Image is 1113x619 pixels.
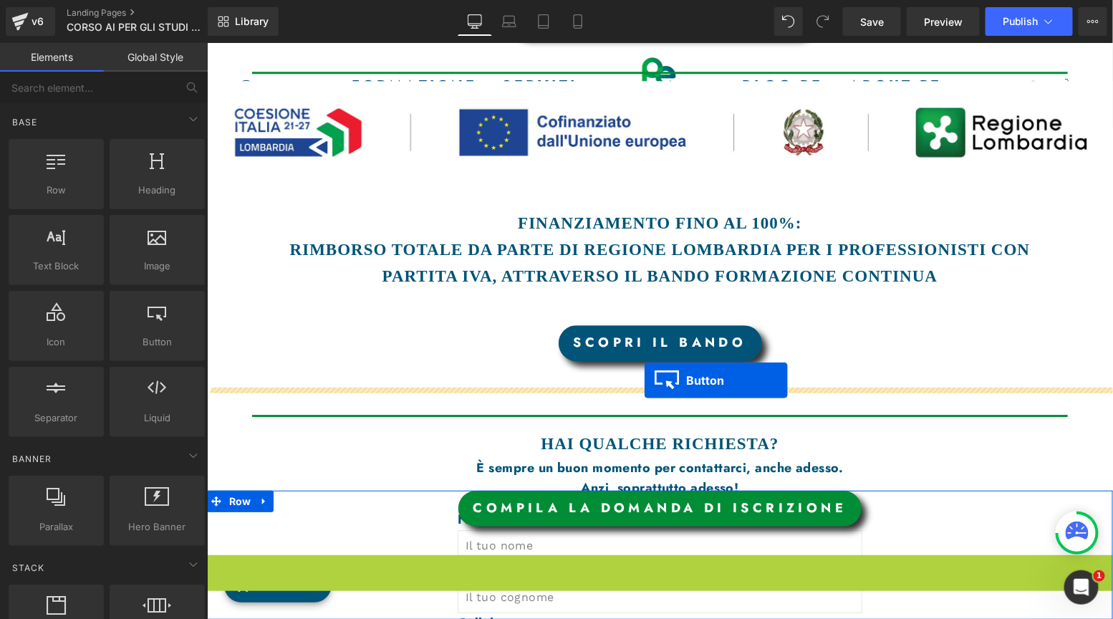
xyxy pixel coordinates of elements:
span: 1 [1094,570,1105,582]
span: Liquid [114,411,201,426]
a: Landing Pages [67,7,231,19]
iframe: Intercom live chat [1064,570,1099,605]
button: Undo [774,7,803,36]
a: SCOPRI IL BANDO [352,282,555,318]
span: Preview [924,14,963,29]
font: COMPILA LA DOMANDA DI ISCRIZIONE [266,456,640,474]
span: Library [235,15,269,28]
button: More [1079,7,1107,36]
a: Global Style [104,43,208,72]
span: Separator [13,411,100,426]
span: Stack [11,561,46,575]
button: Redo [809,7,837,36]
a: Desktop [458,7,492,36]
span: Heading [114,183,201,198]
button: Publish [986,7,1073,36]
font: Rimborso totale da parte di Regione Lombardia per I PROFESSIONISTI con partita IVA, attraverso il... [83,198,824,242]
a: Expand / Collapse [48,448,67,469]
font: SCOPRI IL BANDO [367,290,540,309]
a: COMPILA LA DOMANDA DI ISCRIZIONE [251,448,655,484]
span: Banner [11,452,53,466]
div: v6 [29,12,47,31]
span: Row [13,183,100,198]
span: Publish [1003,16,1039,27]
span: Text Block [13,259,100,274]
span: Hero Banner [114,519,201,534]
span: Base [11,115,39,129]
span: Parallax [13,519,100,534]
a: Preview [907,7,980,36]
span: Button [114,335,201,350]
span: Icon [13,335,100,350]
a: Laptop [492,7,526,36]
span: CORSO AI PER GLI STUDI DI CONSULENZA DEL LAVORO [67,21,204,33]
span: Image [114,259,201,274]
span: Row [19,448,48,469]
a: New Library [208,7,279,36]
span: Save [860,14,884,29]
a: Tablet [526,7,561,36]
a: Mobile [561,7,595,36]
font: Finanziamento fino al 100%: [311,171,595,189]
a: v6 [6,7,55,36]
